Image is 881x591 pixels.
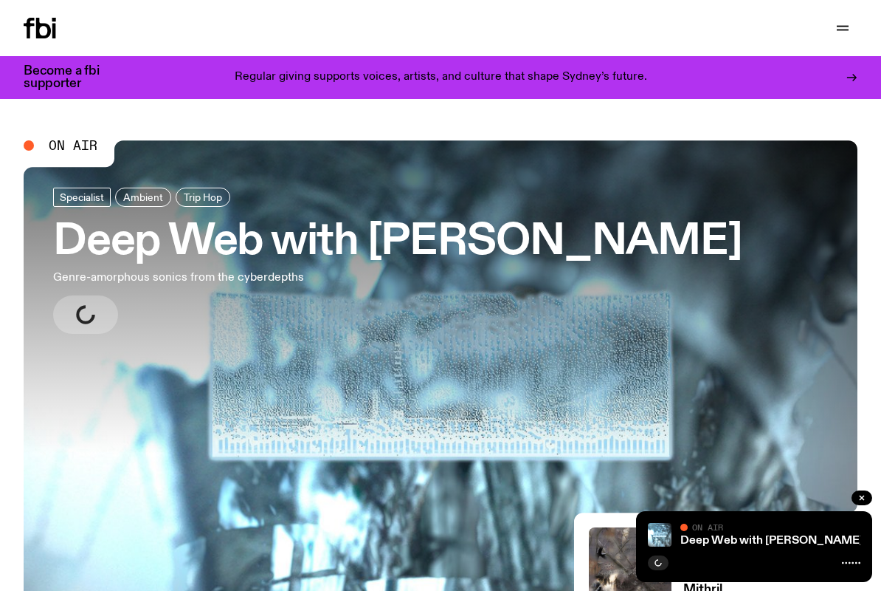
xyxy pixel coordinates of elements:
span: On Air [692,522,723,532]
a: Deep Web with [PERSON_NAME]Genre-amorphous sonics from the cyberdepths [53,188,742,334]
span: Trip Hop [184,191,222,202]
h3: Deep Web with [PERSON_NAME] [53,222,742,263]
span: Specialist [60,191,104,202]
a: Ambient [115,188,171,207]
a: Trip Hop [176,188,230,207]
span: On Air [49,139,97,152]
h3: Become a fbi supporter [24,65,118,90]
p: Regular giving supports voices, artists, and culture that shape Sydney’s future. [235,71,647,84]
span: Ambient [123,191,163,202]
a: Deep Web with [PERSON_NAME] [680,535,863,547]
a: Specialist [53,188,111,207]
p: Genre-amorphous sonics from the cyberdepths [53,269,431,287]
